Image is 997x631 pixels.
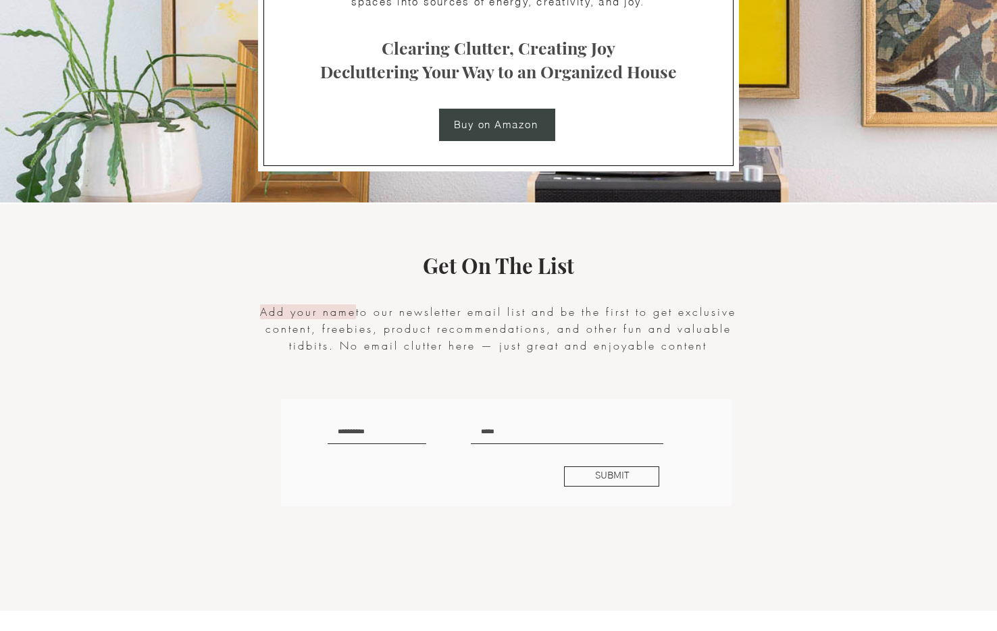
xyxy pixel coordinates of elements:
[260,304,356,319] span: Add your name
[454,118,538,131] span: Buy on Amazon
[423,251,574,279] span: Get On The List
[260,304,736,353] span: to our newsletter email list and be the first to get exclusive content, freebies, product recomme...
[595,470,629,483] span: SUBMIT
[564,466,659,487] button: SUBMIT
[439,109,555,141] a: Buy on Amazon
[320,36,677,82] span: Clearing Clutter, Creating Joy Decluttering Your Way to an Organized House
